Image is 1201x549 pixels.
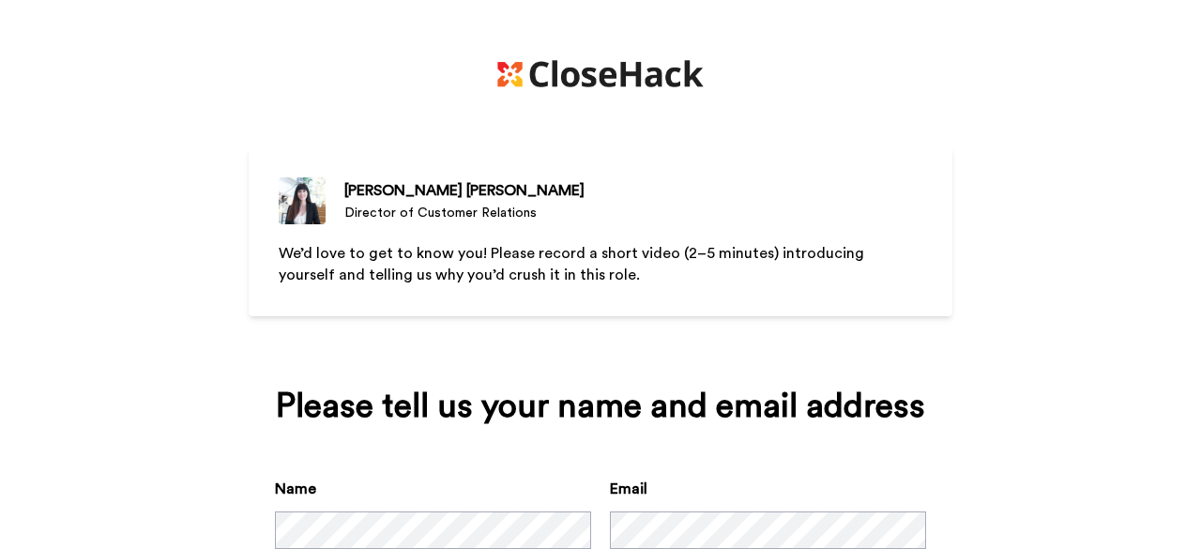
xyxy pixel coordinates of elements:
[344,179,585,202] div: [PERSON_NAME] [PERSON_NAME]
[344,204,585,222] div: Director of Customer Relations
[275,478,316,500] label: Name
[279,177,326,224] img: Director of Customer Relations
[275,388,926,425] div: Please tell us your name and email address
[610,478,647,500] label: Email
[279,246,868,282] span: We’d love to get to know you! Please record a short video (2–5 minutes) introducing yourself and ...
[497,60,704,87] img: https://cdn.bonjoro.com/media/8ef20797-8052-423f-a066-3a70dff60c56/6f41e73b-fbe8-40a5-8aec-628176...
